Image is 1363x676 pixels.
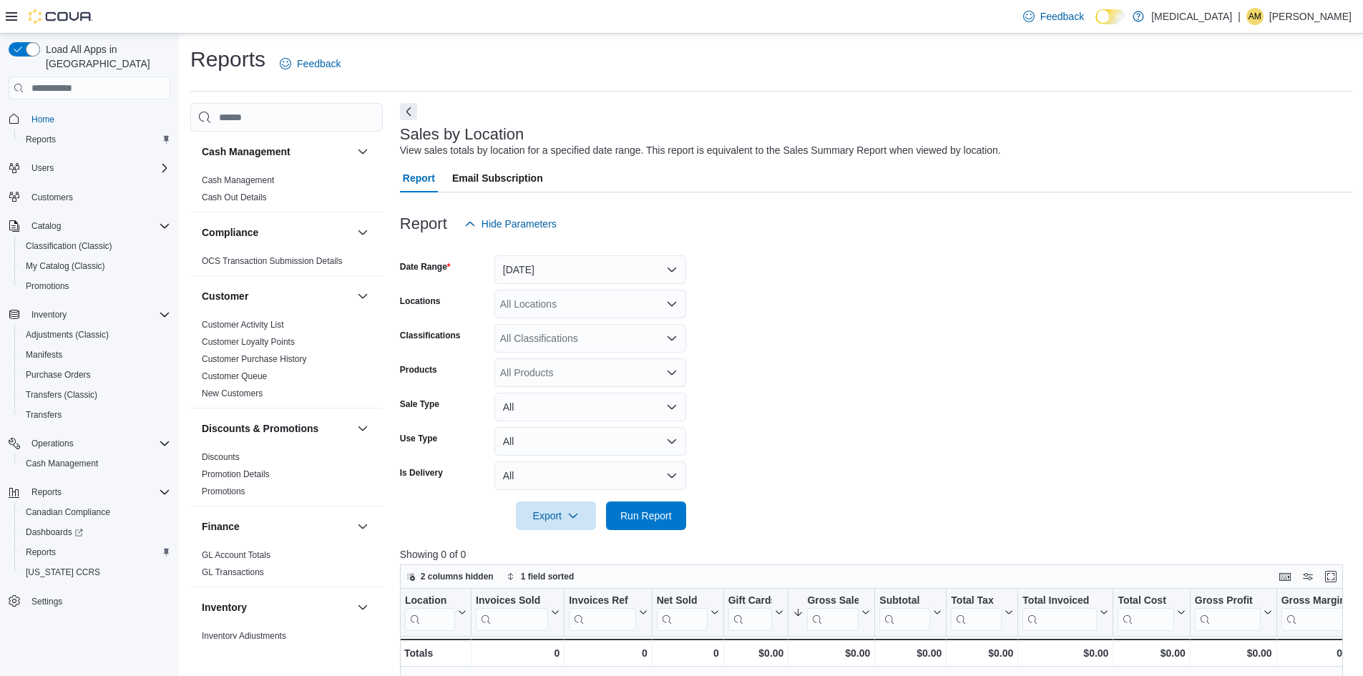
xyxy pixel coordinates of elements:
a: My Catalog (Classic) [20,258,111,275]
div: Invoices Ref [569,594,635,631]
div: Gross Margin [1281,594,1353,608]
a: Canadian Compliance [20,504,116,521]
button: Home [3,108,176,129]
span: Promotions [20,278,170,295]
button: Finance [202,519,351,534]
span: Inventory [26,306,170,323]
div: Totals [404,645,466,662]
span: Catalog [26,217,170,235]
div: Invoices Sold [476,594,548,608]
a: Customer Purchase History [202,354,307,364]
a: Home [26,111,60,128]
a: New Customers [202,388,263,398]
div: Net Sold [656,594,707,608]
button: Customer [354,288,371,305]
a: Transfers (Classic) [20,386,103,403]
span: Users [26,160,170,177]
button: Cash Management [202,144,351,159]
span: Canadian Compliance [20,504,170,521]
button: Reports [26,484,67,501]
div: $0.00 [1022,645,1108,662]
span: OCS Transaction Submission Details [202,255,343,267]
a: Dashboards [20,524,89,541]
button: Next [400,103,417,120]
a: Purchase Orders [20,366,97,383]
button: Operations [26,435,79,452]
span: Operations [31,438,74,449]
span: Dashboards [26,526,83,538]
button: Compliance [202,225,351,240]
span: Customer Loyalty Points [202,336,295,348]
span: Transfers [20,406,170,423]
button: Run Report [606,501,686,530]
span: Cash Management [26,458,98,469]
a: Promotion Details [202,469,270,479]
span: Reports [26,547,56,558]
span: Catalog [31,220,61,232]
div: Invoices Sold [476,594,548,631]
button: Inventory [26,306,72,323]
button: Keyboard shortcuts [1276,568,1294,585]
span: Feedback [297,57,341,71]
p: | [1238,8,1241,25]
span: Inventory Adjustments [202,630,286,642]
button: Gross Profit [1195,594,1272,631]
span: Adjustments (Classic) [26,329,109,341]
a: Promotions [20,278,75,295]
span: Run Report [620,509,672,523]
a: Settings [26,593,68,610]
button: All [494,461,686,490]
h3: Inventory [202,600,247,614]
div: Angus MacDonald [1246,8,1264,25]
div: $0.00 [1118,645,1185,662]
button: Promotions [14,276,176,296]
span: Load All Apps in [GEOGRAPHIC_DATA] [40,42,170,71]
a: Reports [20,131,62,148]
a: Manifests [20,346,68,363]
button: Transfers [14,405,176,425]
span: Reports [20,544,170,561]
div: Gross Profit [1195,594,1261,608]
div: Total Invoiced [1022,594,1097,608]
a: Reports [20,544,62,561]
span: Dark Mode [1095,24,1096,25]
span: Manifests [20,346,170,363]
span: Washington CCRS [20,564,170,581]
div: Total Tax [951,594,1002,631]
span: Reports [20,131,170,148]
span: Cash Out Details [202,192,267,203]
nav: Complex example [9,102,170,649]
span: Hide Parameters [482,217,557,231]
button: Classification (Classic) [14,236,176,256]
a: GL Transactions [202,567,264,577]
p: [PERSON_NAME] [1269,8,1352,25]
div: Gross Margin [1281,594,1353,631]
button: Open list of options [666,367,678,378]
a: GL Account Totals [202,550,270,560]
span: Customers [26,188,170,206]
a: Cash Management [202,175,274,185]
div: Compliance [190,253,383,275]
span: Dashboards [20,524,170,541]
span: Manifests [26,349,62,361]
label: Classifications [400,330,461,341]
a: Customer Loyalty Points [202,337,295,347]
div: Gross Profit [1195,594,1261,631]
button: Open list of options [666,298,678,310]
button: Transfers (Classic) [14,385,176,405]
button: My Catalog (Classic) [14,256,176,276]
button: Compliance [354,224,371,241]
div: $0.00 [728,645,783,662]
div: Discounts & Promotions [190,449,383,506]
div: Subtotal [879,594,930,631]
label: Date Range [400,261,451,273]
div: Gift Card Sales [728,594,772,631]
span: Home [26,109,170,127]
span: Export [524,501,587,530]
h3: Report [400,215,447,232]
span: Promotion Details [202,469,270,480]
button: Inventory [202,600,351,614]
button: Open list of options [666,333,678,344]
div: Customer [190,316,383,408]
p: Showing 0 of 0 [400,547,1353,562]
